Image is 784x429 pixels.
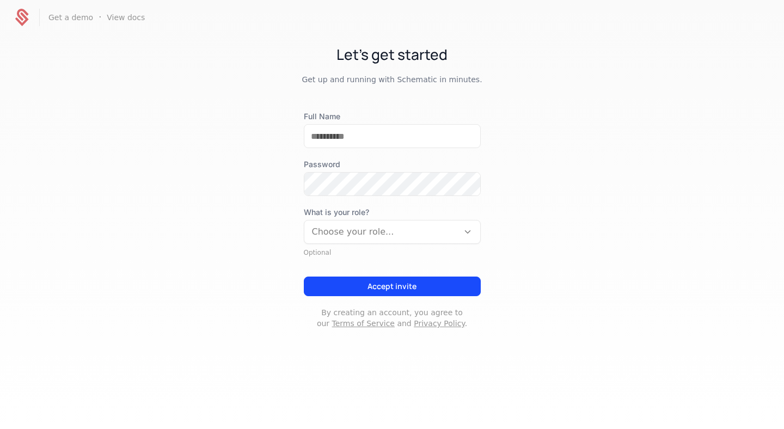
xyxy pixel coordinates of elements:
[107,14,145,21] a: View docs
[304,248,481,257] div: Optional
[99,11,101,24] span: ·
[304,207,481,218] span: What is your role?
[414,319,464,328] a: Privacy Policy
[304,307,481,329] p: By creating an account, you agree to our and .
[332,319,395,328] a: Terms of Service
[304,159,481,170] label: Password
[304,277,481,296] button: Accept invite
[304,111,481,122] label: Full Name
[48,14,93,21] a: Get a demo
